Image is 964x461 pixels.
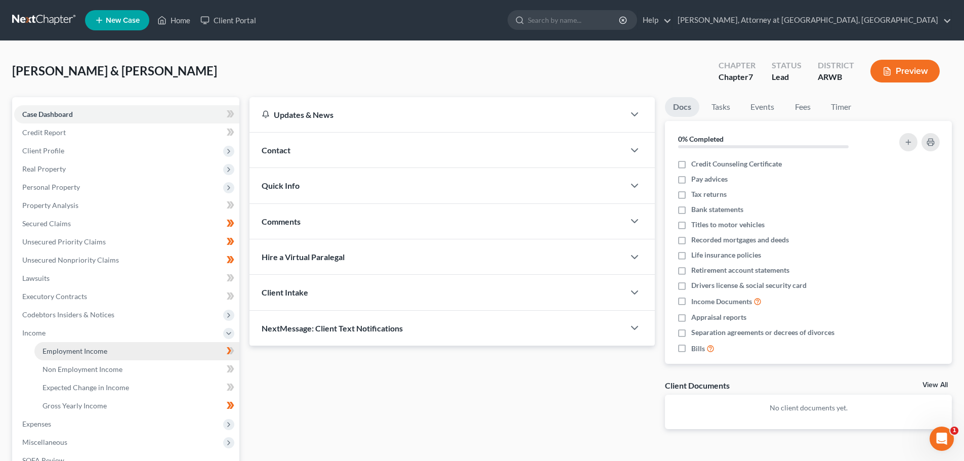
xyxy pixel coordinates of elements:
[14,287,239,306] a: Executory Contracts
[742,97,782,117] a: Events
[262,323,403,333] span: NextMessage: Client Text Notifications
[34,379,239,397] a: Expected Change in Income
[923,382,948,389] a: View All
[22,183,80,191] span: Personal Property
[22,310,114,319] span: Codebtors Insiders & Notices
[14,269,239,287] a: Lawsuits
[22,219,71,228] span: Secured Claims
[34,342,239,360] a: Employment Income
[691,220,765,230] span: Titles to motor vehicles
[691,204,743,215] span: Bank statements
[691,312,746,322] span: Appraisal reports
[638,11,672,29] a: Help
[678,135,724,143] strong: 0% Completed
[691,327,834,338] span: Separation agreements or decrees of divorces
[691,174,728,184] span: Pay advices
[772,71,802,83] div: Lead
[719,71,756,83] div: Chapter
[152,11,195,29] a: Home
[22,274,50,282] span: Lawsuits
[14,123,239,142] a: Credit Report
[786,97,819,117] a: Fees
[691,265,789,275] span: Retirement account statements
[528,11,620,29] input: Search by name...
[703,97,738,117] a: Tasks
[719,60,756,71] div: Chapter
[43,365,122,373] span: Non Employment Income
[772,60,802,71] div: Status
[22,438,67,446] span: Miscellaneous
[22,201,78,209] span: Property Analysis
[262,181,300,190] span: Quick Info
[43,401,107,410] span: Gross Yearly Income
[22,292,87,301] span: Executory Contracts
[14,105,239,123] a: Case Dashboard
[691,250,761,260] span: Life insurance policies
[262,217,301,226] span: Comments
[195,11,261,29] a: Client Portal
[818,71,854,83] div: ARWB
[691,235,789,245] span: Recorded mortgages and deeds
[673,403,944,413] p: No client documents yet.
[22,146,64,155] span: Client Profile
[691,297,752,307] span: Income Documents
[14,196,239,215] a: Property Analysis
[870,60,940,82] button: Preview
[748,72,753,81] span: 7
[22,110,73,118] span: Case Dashboard
[691,344,705,354] span: Bills
[665,380,730,391] div: Client Documents
[262,252,345,262] span: Hire a Virtual Paralegal
[22,237,106,246] span: Unsecured Priority Claims
[665,97,699,117] a: Docs
[22,328,46,337] span: Income
[950,427,958,435] span: 1
[43,383,129,392] span: Expected Change in Income
[14,251,239,269] a: Unsecured Nonpriority Claims
[930,427,954,451] iframe: Intercom live chat
[262,145,290,155] span: Contact
[106,17,140,24] span: New Case
[673,11,951,29] a: [PERSON_NAME], Attorney at [GEOGRAPHIC_DATA], [GEOGRAPHIC_DATA]
[691,189,727,199] span: Tax returns
[22,420,51,428] span: Expenses
[34,397,239,415] a: Gross Yearly Income
[262,109,612,120] div: Updates & News
[691,159,782,169] span: Credit Counseling Certificate
[22,128,66,137] span: Credit Report
[691,280,807,290] span: Drivers license & social security card
[14,233,239,251] a: Unsecured Priority Claims
[34,360,239,379] a: Non Employment Income
[818,60,854,71] div: District
[262,287,308,297] span: Client Intake
[14,215,239,233] a: Secured Claims
[22,164,66,173] span: Real Property
[22,256,119,264] span: Unsecured Nonpriority Claims
[12,63,217,78] span: [PERSON_NAME] & [PERSON_NAME]
[43,347,107,355] span: Employment Income
[823,97,859,117] a: Timer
